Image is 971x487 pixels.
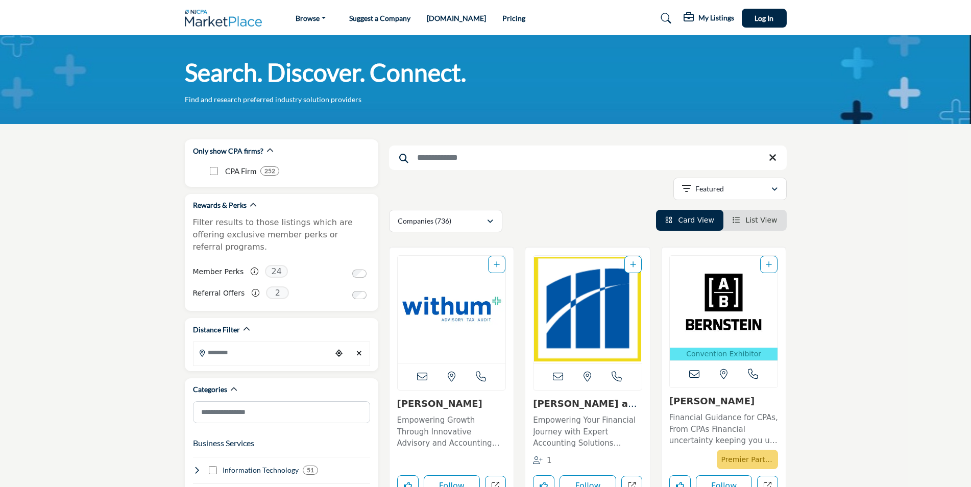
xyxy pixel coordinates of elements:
a: Add To List [630,260,636,269]
h2: Only show CPA firms? [193,146,263,156]
a: Suggest a Company [349,14,410,22]
img: Site Logo [185,10,268,27]
h2: Distance Filter [193,325,240,335]
h3: Magone and Company, PC [533,398,642,409]
a: Open Listing in new tab [670,256,778,360]
h2: Rewards & Perks [193,200,247,210]
button: Companies (736) [389,210,502,232]
p: Empowering Your Financial Journey with Expert Accounting Solutions Specializing in accounting ser... [533,415,642,449]
a: [PERSON_NAME] [397,398,482,409]
input: Search Location [193,343,331,362]
a: [PERSON_NAME] [669,396,755,406]
div: Choose your current location [331,343,347,364]
h3: Bernstein [669,396,779,407]
img: Magone and Company, PC [533,256,642,363]
p: Find and research preferred industry solution providers [185,94,361,105]
li: Card View [656,210,723,231]
a: [PERSON_NAME] and Company, ... [533,398,641,420]
img: Withum [398,256,506,363]
input: Search Keyword [389,145,787,170]
a: Search [651,10,678,27]
span: List View [745,216,777,224]
img: Bernstein [670,256,778,348]
h5: My Listings [698,13,734,22]
div: 252 Results For CPA Firm [260,166,279,176]
a: Pricing [502,14,525,22]
p: Premier Partner [721,452,774,467]
h3: Withum [397,398,506,409]
a: View List [733,216,778,224]
input: CPA Firm checkbox [210,167,218,175]
span: 1 [547,456,552,465]
input: Switch to Referral Offers [352,291,367,299]
p: Empowering Growth Through Innovative Advisory and Accounting Solutions This forward-thinking, tec... [397,415,506,449]
div: Followers [533,455,552,467]
p: CPA Firm: CPA Firm [225,165,256,177]
span: 2 [266,286,289,299]
input: Switch to Member Perks [352,270,367,278]
p: Featured [695,184,724,194]
b: 252 [264,167,275,175]
p: Convention Exhibitor [672,349,776,359]
input: Select Information Technology checkbox [209,466,217,474]
a: Financial Guidance for CPAs, From CPAs Financial uncertainty keeping you up at night? [PERSON_NAM... [669,409,779,447]
a: Add To List [766,260,772,269]
span: 24 [265,265,288,278]
h4: Information Technology: Software, cloud services, data management, analytics, automation [223,465,299,475]
h2: Categories [193,384,227,395]
a: Open Listing in new tab [398,256,506,363]
a: Empowering Your Financial Journey with Expert Accounting Solutions Specializing in accounting ser... [533,412,642,449]
div: 51 Results For Information Technology [303,466,318,475]
a: Open Listing in new tab [533,256,642,363]
label: Member Perks [193,263,244,281]
button: Business Services [193,437,254,449]
input: Search Category [193,401,370,423]
button: Log In [742,9,787,28]
a: [DOMAIN_NAME] [427,14,486,22]
a: Browse [288,11,333,26]
p: Filter results to those listings which are offering exclusive member perks or referral programs. [193,216,370,253]
div: Clear search location [352,343,367,364]
a: Add To List [494,260,500,269]
p: Financial Guidance for CPAs, From CPAs Financial uncertainty keeping you up at night? [PERSON_NAM... [669,412,779,447]
a: View Card [665,216,714,224]
label: Referral Offers [193,284,245,302]
button: Featured [673,178,787,200]
p: Companies (736) [398,216,451,226]
span: Card View [678,216,714,224]
b: 51 [307,467,314,474]
span: Log In [755,14,773,22]
h1: Search. Discover. Connect. [185,57,466,88]
li: List View [723,210,787,231]
div: My Listings [684,12,734,25]
a: Empowering Growth Through Innovative Advisory and Accounting Solutions This forward-thinking, tec... [397,412,506,449]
